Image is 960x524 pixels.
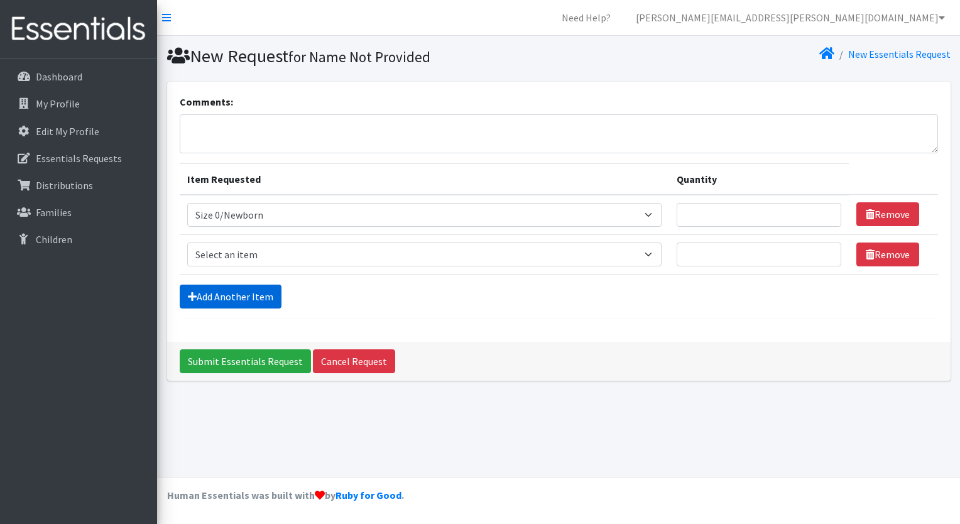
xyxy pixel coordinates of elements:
[180,285,281,308] a: Add Another Item
[36,70,82,83] p: Dashboard
[36,179,93,192] p: Distributions
[5,227,152,252] a: Children
[5,173,152,198] a: Distributions
[36,152,122,165] p: Essentials Requests
[180,349,311,373] input: Submit Essentials Request
[36,125,99,138] p: Edit My Profile
[180,163,670,195] th: Item Requested
[5,119,152,144] a: Edit My Profile
[5,200,152,225] a: Families
[669,163,849,195] th: Quantity
[856,202,919,226] a: Remove
[288,48,430,66] small: for Name Not Provided
[848,48,951,60] a: New Essentials Request
[552,5,621,30] a: Need Help?
[36,97,80,110] p: My Profile
[856,243,919,266] a: Remove
[5,91,152,116] a: My Profile
[335,489,401,501] a: Ruby for Good
[5,8,152,50] img: HumanEssentials
[313,349,395,373] a: Cancel Request
[167,45,554,67] h1: New Request
[5,146,152,171] a: Essentials Requests
[626,5,955,30] a: [PERSON_NAME][EMAIL_ADDRESS][PERSON_NAME][DOMAIN_NAME]
[167,489,404,501] strong: Human Essentials was built with by .
[36,233,72,246] p: Children
[180,94,233,109] label: Comments:
[5,64,152,89] a: Dashboard
[36,206,72,219] p: Families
